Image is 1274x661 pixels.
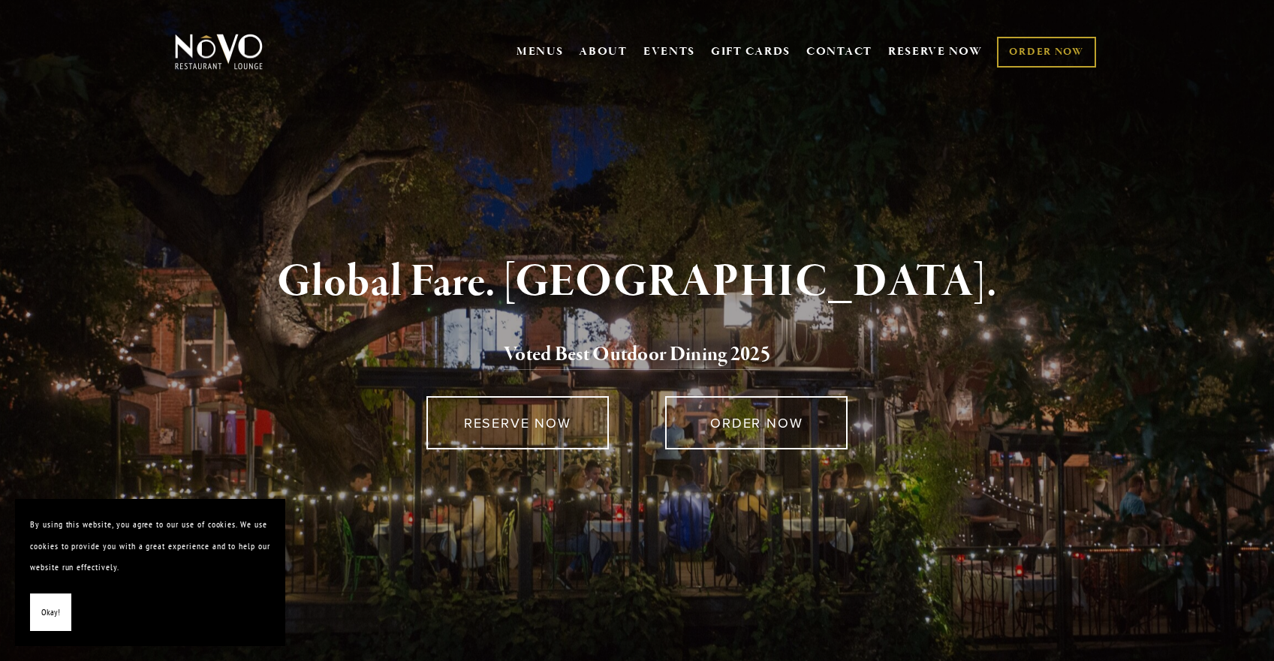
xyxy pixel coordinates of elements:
section: Cookie banner [15,499,285,646]
a: ORDER NOW [665,396,848,449]
span: Okay! [41,602,60,623]
button: Okay! [30,593,71,632]
a: ABOUT [579,44,628,59]
img: Novo Restaurant &amp; Lounge [172,33,266,71]
a: Voted Best Outdoor Dining 202 [504,341,760,370]
p: By using this website, you agree to our use of cookies. We use cookies to provide you with a grea... [30,514,270,578]
h2: 5 [200,339,1075,371]
a: MENUS [517,44,564,59]
a: GIFT CARDS [711,38,791,66]
a: EVENTS [643,44,695,59]
strong: Global Fare. [GEOGRAPHIC_DATA]. [277,254,997,311]
a: ORDER NOW [997,37,1095,68]
a: CONTACT [806,38,872,66]
a: RESERVE NOW [888,38,983,66]
a: RESERVE NOW [426,396,609,449]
